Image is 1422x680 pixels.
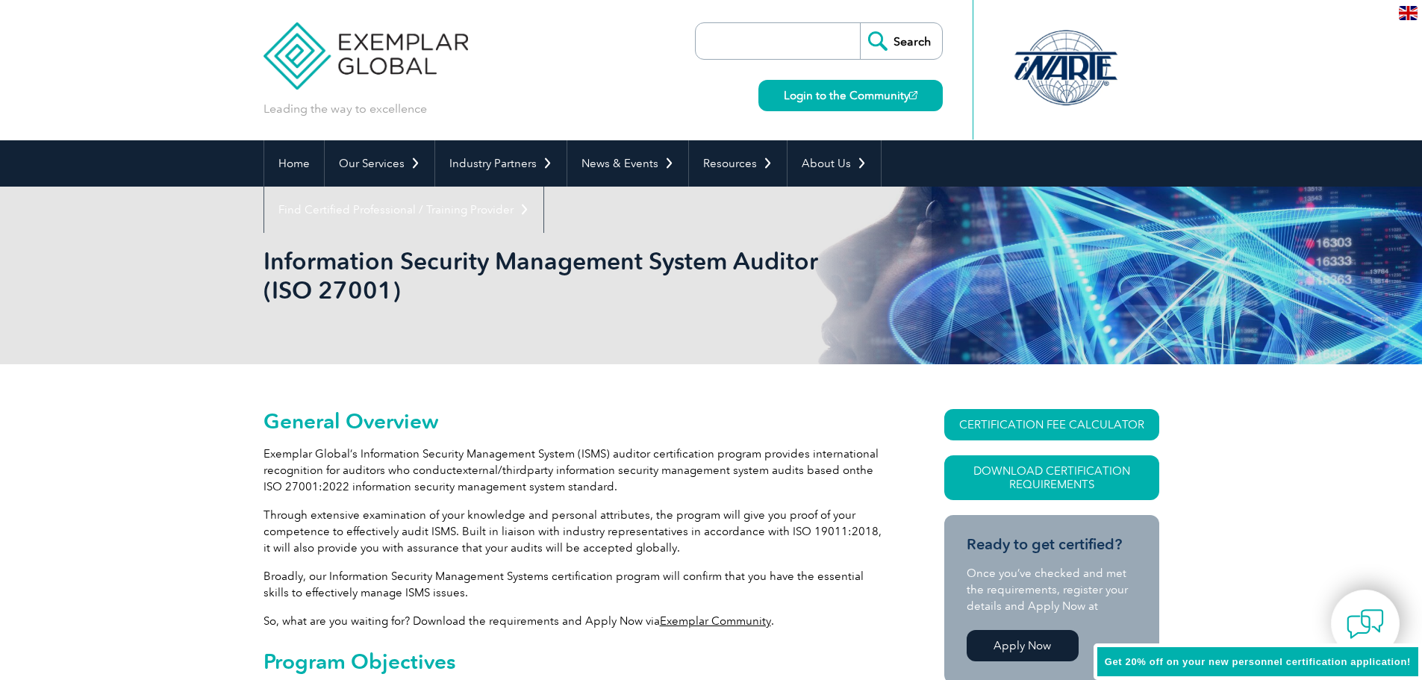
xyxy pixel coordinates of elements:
[944,455,1159,500] a: Download Certification Requirements
[909,91,917,99] img: open_square.png
[263,613,891,629] p: So, what are you waiting for? Download the requirements and Apply Now via .
[1105,656,1411,667] span: Get 20% off on your new personnel certification application!
[944,409,1159,440] a: CERTIFICATION FEE CALCULATOR
[567,140,688,187] a: News & Events
[263,446,891,495] p: Exemplar Global’s Information Security Management System (ISMS) auditor certification program pro...
[435,140,567,187] a: Industry Partners
[860,23,942,59] input: Search
[1399,6,1418,20] img: en
[689,140,787,187] a: Resources
[527,464,856,477] span: party information security management system audits based on
[264,187,543,233] a: Find Certified Professional / Training Provider
[264,140,324,187] a: Home
[456,464,527,477] span: external/third
[660,614,771,628] a: Exemplar Community
[788,140,881,187] a: About Us
[263,649,891,673] h2: Program Objectives
[263,101,427,117] p: Leading the way to excellence
[967,565,1137,614] p: Once you’ve checked and met the requirements, register your details and Apply Now at
[263,409,891,433] h2: General Overview
[758,80,943,111] a: Login to the Community
[967,630,1079,661] a: Apply Now
[263,246,837,305] h1: Information Security Management System Auditor (ISO 27001)
[263,568,891,601] p: Broadly, our Information Security Management Systems certification program will confirm that you ...
[967,535,1137,554] h3: Ready to get certified?
[325,140,434,187] a: Our Services
[1347,605,1384,643] img: contact-chat.png
[263,507,891,556] p: Through extensive examination of your knowledge and personal attributes, the program will give yo...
